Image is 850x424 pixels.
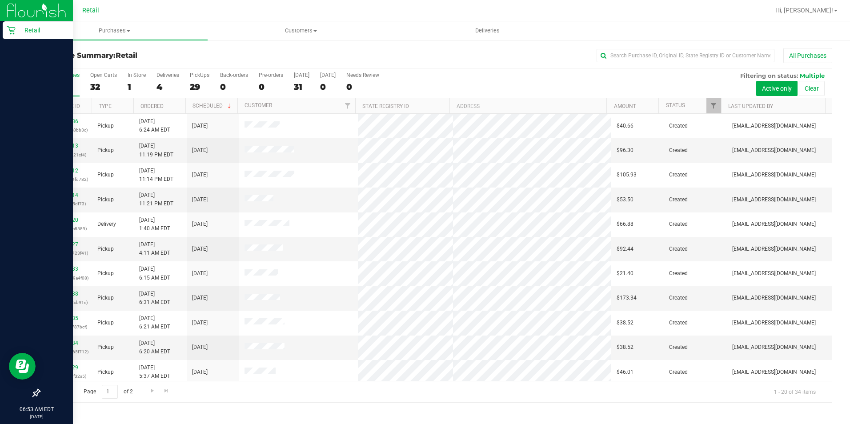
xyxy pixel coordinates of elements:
span: [DATE] [192,319,208,327]
span: [DATE] [192,220,208,228]
a: Filter [706,98,721,113]
span: $173.34 [617,294,637,302]
span: [EMAIL_ADDRESS][DOMAIN_NAME] [732,196,816,204]
span: $92.44 [617,245,633,253]
span: Deliveries [463,27,512,35]
span: Multiple [800,72,825,79]
span: $105.93 [617,171,637,179]
span: Pickup [97,319,114,327]
span: Pickup [97,294,114,302]
span: $38.52 [617,319,633,327]
span: [DATE] 4:11 AM EDT [139,240,170,257]
span: [DATE] [192,146,208,155]
span: [EMAIL_ADDRESS][DOMAIN_NAME] [732,122,816,130]
span: $40.66 [617,122,633,130]
span: [EMAIL_ADDRESS][DOMAIN_NAME] [732,220,816,228]
span: [EMAIL_ADDRESS][DOMAIN_NAME] [732,319,816,327]
span: $53.50 [617,196,633,204]
span: [DATE] [192,294,208,302]
div: [DATE] [320,72,336,78]
span: [EMAIL_ADDRESS][DOMAIN_NAME] [732,368,816,376]
th: Address [449,98,606,114]
span: [DATE] [192,245,208,253]
span: 1 - 20 of 34 items [767,385,823,398]
div: PickUps [190,72,209,78]
div: 29 [190,82,209,92]
inline-svg: Retail [7,26,16,35]
p: (46c57f6b383cb91e) [45,298,87,307]
span: Pickup [97,146,114,155]
span: [DATE] 11:14 PM EDT [139,167,173,184]
span: [DATE] 6:24 AM EDT [139,117,170,134]
span: [EMAIL_ADDRESS][DOMAIN_NAME] [732,171,816,179]
h3: Purchase Summary: [39,52,304,60]
span: [EMAIL_ADDRESS][DOMAIN_NAME] [732,343,816,352]
a: Type [99,103,112,109]
a: Deliveries [394,21,581,40]
span: Pickup [97,368,114,376]
span: Created [669,368,688,376]
p: (d3228283129a4f08) [45,274,87,282]
span: [DATE] [192,269,208,278]
span: Created [669,146,688,155]
span: Pickup [97,171,114,179]
span: Retail [82,7,99,14]
span: [DATE] 11:21 PM EDT [139,191,173,208]
a: Status [666,102,685,108]
span: [EMAIL_ADDRESS][DOMAIN_NAME] [732,294,816,302]
span: [DATE] 11:19 PM EDT [139,142,173,159]
div: Back-orders [220,72,248,78]
iframe: Resource center [9,353,36,380]
span: [DATE] [192,171,208,179]
p: [DATE] [4,413,69,420]
a: Ordered [140,103,164,109]
span: [DATE] 5:37 AM EDT [139,364,170,380]
span: [EMAIL_ADDRESS][DOMAIN_NAME] [732,146,816,155]
input: 1 [102,385,118,399]
span: $96.30 [617,146,633,155]
span: Purchases [21,27,208,35]
a: Amount [614,103,636,109]
span: $21.40 [617,269,633,278]
span: [DATE] [192,368,208,376]
a: Customers [208,21,394,40]
button: Clear [799,81,825,96]
span: Retail [116,51,137,60]
div: 0 [259,82,283,92]
span: Created [669,343,688,352]
span: [DATE] 6:21 AM EDT [139,314,170,331]
span: Pickup [97,343,114,352]
div: 4 [156,82,179,92]
span: $66.88 [617,220,633,228]
span: $38.52 [617,343,633,352]
span: [DATE] 6:31 AM EDT [139,290,170,307]
button: All Purchases [783,48,832,63]
div: 32 [90,82,117,92]
a: Filter [341,98,355,113]
span: Created [669,245,688,253]
a: Purchases [21,21,208,40]
span: Pickup [97,196,114,204]
p: (e07b206b0fa8bb3c) [45,126,87,134]
p: (7ec32d8710723f41) [45,249,87,257]
div: 1 [128,82,146,92]
div: 31 [294,82,309,92]
span: [DATE] 6:20 AM EDT [139,339,170,356]
div: [DATE] [294,72,309,78]
span: [EMAIL_ADDRESS][DOMAIN_NAME] [732,269,816,278]
button: Active only [756,81,798,96]
span: [DATE] 1:40 AM EDT [139,216,170,233]
a: Scheduled [192,103,233,109]
span: [DATE] 6:15 AM EDT [139,265,170,282]
span: $46.01 [617,368,633,376]
span: Pickup [97,269,114,278]
div: Pre-orders [259,72,283,78]
div: Needs Review [346,72,379,78]
a: Last Updated By [728,103,773,109]
span: [DATE] [192,122,208,130]
input: Search Purchase ID, Original ID, State Registry ID or Customer Name... [597,49,774,62]
span: [DATE] [192,196,208,204]
div: 0 [346,82,379,92]
span: Created [669,122,688,130]
span: Created [669,269,688,278]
